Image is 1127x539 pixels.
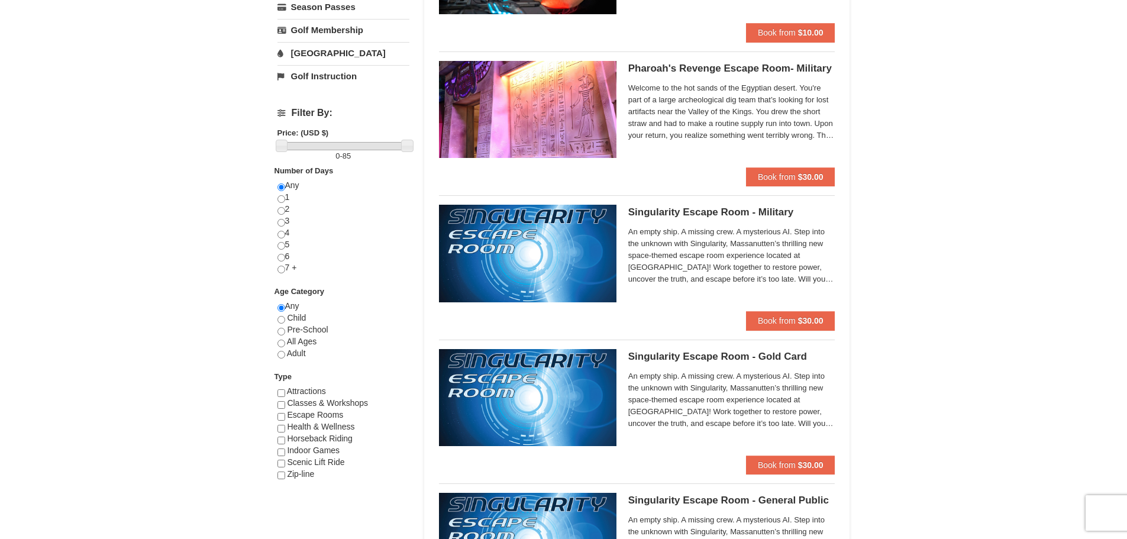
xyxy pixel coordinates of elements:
span: An empty ship. A missing crew. A mysterious AI. Step into the unknown with Singularity, Massanutt... [628,370,835,430]
span: Welcome to the hot sands of the Egyptian desert. You're part of a large archeological dig team th... [628,82,835,141]
strong: Number of Days [275,166,334,175]
div: Any [277,301,409,371]
span: Zip-line [287,469,314,479]
a: [GEOGRAPHIC_DATA] [277,42,409,64]
label: - [277,150,409,162]
button: Book from $30.00 [746,167,835,186]
button: Book from $10.00 [746,23,835,42]
div: Any 1 2 3 4 5 6 7 + [277,180,409,286]
img: 6619913-513-94f1c799.jpg [439,349,616,446]
span: Pre-School [287,325,328,334]
span: Book from [758,460,796,470]
h5: Singularity Escape Room - Military [628,206,835,218]
h4: Filter By: [277,108,409,118]
span: Attractions [287,386,326,396]
strong: $10.00 [798,28,824,37]
strong: $30.00 [798,460,824,470]
a: Golf Membership [277,19,409,41]
span: Book from [758,316,796,325]
strong: Price: (USD $) [277,128,329,137]
span: Health & Wellness [287,422,354,431]
strong: Type [275,372,292,381]
strong: $30.00 [798,316,824,325]
span: Classes & Workshops [287,398,368,408]
button: Book from $30.00 [746,311,835,330]
span: Escape Rooms [287,410,343,419]
span: Horseback Riding [287,434,353,443]
span: Indoor Games [287,446,340,455]
span: Child [287,313,306,322]
span: Adult [287,348,306,358]
strong: $30.00 [798,172,824,182]
img: 6619913-520-2f5f5301.jpg [439,205,616,302]
span: Book from [758,28,796,37]
span: An empty ship. A missing crew. A mysterious AI. Step into the unknown with Singularity, Massanutt... [628,226,835,285]
span: Book from [758,172,796,182]
h5: Pharoah's Revenge Escape Room- Military [628,63,835,75]
h5: Singularity Escape Room - General Public [628,495,835,506]
span: Scenic Lift Ride [287,457,344,467]
span: 0 [335,151,340,160]
h5: Singularity Escape Room - Gold Card [628,351,835,363]
span: All Ages [287,337,317,346]
button: Book from $30.00 [746,456,835,475]
img: 6619913-410-20a124c9.jpg [439,61,616,158]
strong: Age Category [275,287,325,296]
span: 85 [343,151,351,160]
a: Golf Instruction [277,65,409,87]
